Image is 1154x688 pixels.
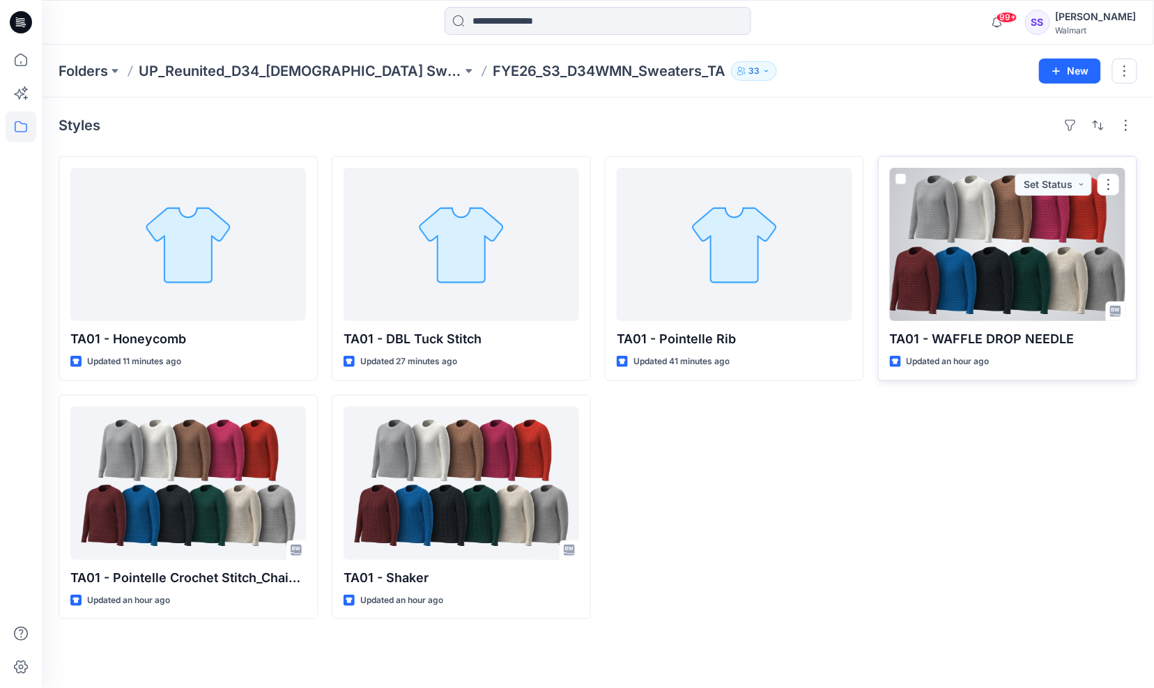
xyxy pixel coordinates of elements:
a: TA01 - DBL Tuck Stitch [344,168,579,321]
p: TA01 - Pointelle Crochet Stitch_Chain Stitch [70,568,306,588]
button: New [1039,58,1101,84]
button: 33 [731,61,777,81]
div: SS [1025,10,1050,35]
a: TA01 - Pointelle Crochet Stitch_Chain Stitch [70,407,306,560]
a: Folders [59,61,108,81]
p: TA01 - Shaker [344,568,579,588]
p: Updated an hour ago [87,593,170,608]
p: Updated an hour ago [907,354,990,369]
a: UP_Reunited_D34_[DEMOGRAPHIC_DATA] Sweaters [139,61,462,81]
div: [PERSON_NAME] [1056,8,1137,25]
p: Updated 41 minutes ago [633,354,730,369]
a: TA01 - Shaker [344,407,579,560]
p: TA01 - Pointelle Rib [617,329,852,349]
p: TA01 - Honeycomb [70,329,306,349]
a: TA01 - Pointelle Rib [617,168,852,321]
span: 99+ [997,12,1017,23]
p: TA01 - WAFFLE DROP NEEDLE [890,329,1125,349]
a: TA01 - Honeycomb [70,168,306,321]
div: Walmart [1056,25,1137,36]
p: TA01 - DBL Tuck Stitch [344,329,579,349]
h4: Styles [59,117,100,134]
p: Updated 27 minutes ago [360,354,457,369]
p: 33 [748,63,760,79]
a: TA01 - WAFFLE DROP NEEDLE [890,168,1125,321]
p: FYE26_S3_D34WMN_Sweaters_TA [493,61,725,81]
p: Updated 11 minutes ago [87,354,181,369]
p: Updated an hour ago [360,593,443,608]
